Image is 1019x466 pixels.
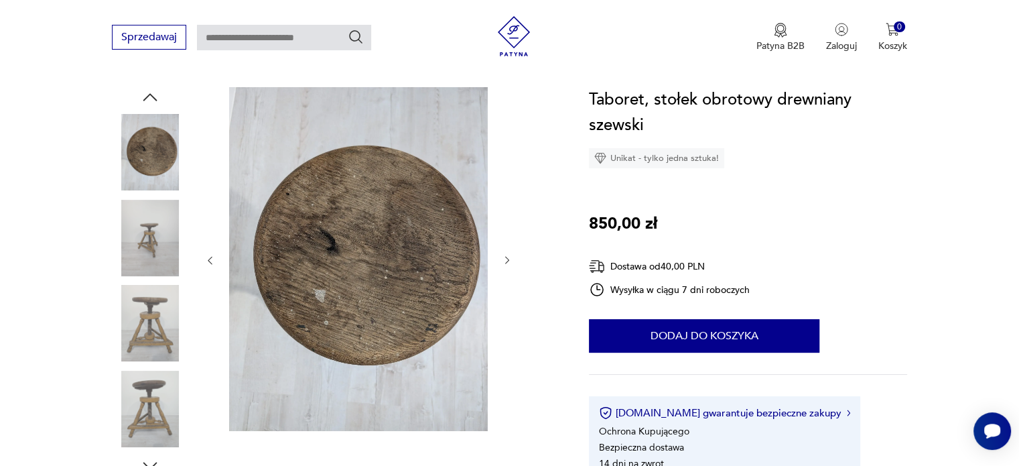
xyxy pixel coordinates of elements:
p: Koszyk [878,40,907,52]
li: Ochrona Kupującego [599,425,689,438]
a: Sprzedawaj [112,34,186,43]
img: Ikona certyfikatu [599,406,612,420]
button: Zaloguj [826,23,857,52]
img: Zdjęcie produktu Taboret, stołek obrotowy drewniany szewski [229,87,488,431]
iframe: Smartsupp widget button [973,412,1011,450]
button: Szukaj [348,29,364,45]
img: Ikona koszyka [886,23,899,36]
div: Dostawa od 40,00 PLN [589,258,750,275]
button: Patyna B2B [756,23,805,52]
img: Zdjęcie produktu Taboret, stołek obrotowy drewniany szewski [112,200,188,276]
button: Dodaj do koszyka [589,319,819,353]
img: Ikona medalu [774,23,787,38]
li: Bezpieczna dostawa [599,441,684,454]
p: Patyna B2B [756,40,805,52]
img: Patyna - sklep z meblami i dekoracjami vintage [494,16,534,56]
div: Unikat - tylko jedna sztuka! [589,148,724,168]
a: Ikona medaluPatyna B2B [756,23,805,52]
img: Ikona dostawy [589,258,605,275]
img: Ikona strzałki w prawo [847,410,851,416]
p: Zaloguj [826,40,857,52]
button: Sprzedawaj [112,25,186,50]
img: Zdjęcie produktu Taboret, stołek obrotowy drewniany szewski [112,371,188,447]
div: 0 [894,21,905,33]
h1: Taboret, stołek obrotowy drewniany szewski [589,87,907,138]
button: [DOMAIN_NAME] gwarantuje bezpieczne zakupy [599,406,850,420]
img: Zdjęcie produktu Taboret, stołek obrotowy drewniany szewski [112,285,188,361]
img: Ikona diamentu [594,152,606,164]
img: Zdjęcie produktu Taboret, stołek obrotowy drewniany szewski [112,114,188,190]
img: Ikonka użytkownika [835,23,848,36]
div: Wysyłka w ciągu 7 dni roboczych [589,282,750,298]
p: 850,00 zł [589,211,657,237]
button: 0Koszyk [878,23,907,52]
